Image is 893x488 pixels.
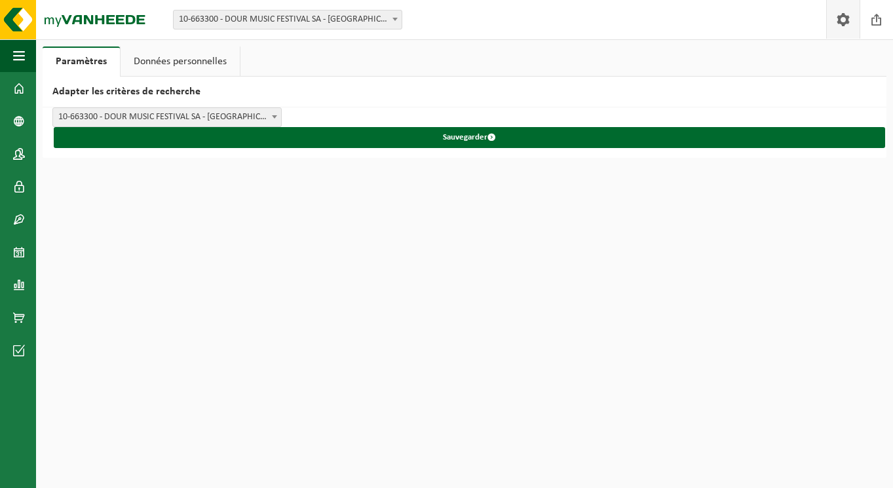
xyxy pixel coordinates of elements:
[174,10,402,29] span: 10-663300 - DOUR MUSIC FESTIVAL SA - DOUR
[52,107,282,127] span: 10-663300 - DOUR MUSIC FESTIVAL SA - DOUR
[53,108,281,126] span: 10-663300 - DOUR MUSIC FESTIVAL SA - DOUR
[173,10,402,29] span: 10-663300 - DOUR MUSIC FESTIVAL SA - DOUR
[43,77,886,107] h2: Adapter les critères de recherche
[54,127,885,148] button: Sauvegarder
[121,47,240,77] a: Données personnelles
[43,47,120,77] a: Paramètres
